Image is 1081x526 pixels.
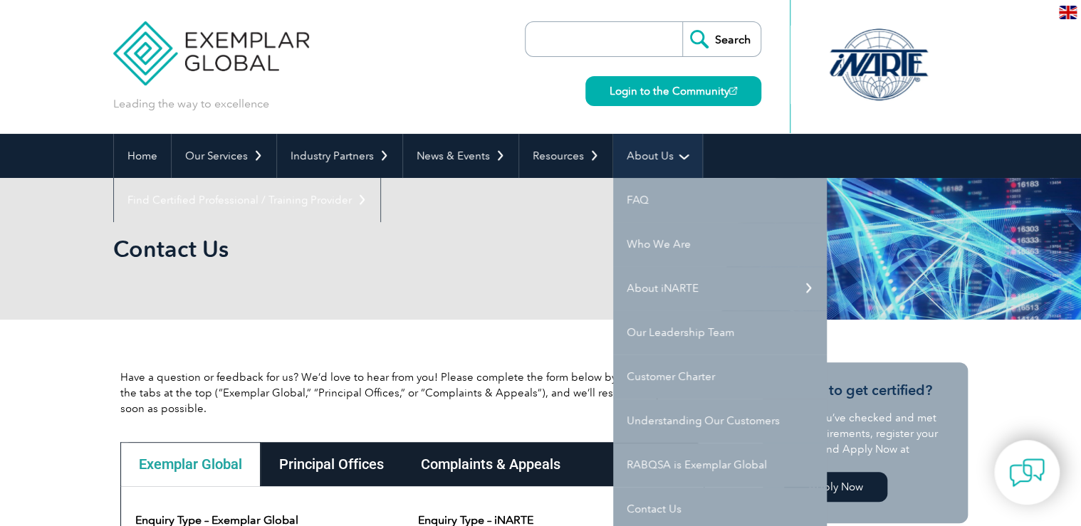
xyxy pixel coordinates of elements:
[403,134,518,178] a: News & Events
[729,87,737,95] img: open_square.png
[585,76,761,106] a: Login to the Community
[114,134,171,178] a: Home
[402,442,579,486] div: Complaints & Appeals
[113,235,660,263] h1: Contact Us
[120,369,704,416] p: Have a question or feedback for us? We’d love to hear from you! Please complete the form below by...
[172,134,276,178] a: Our Services
[120,442,261,486] div: Exemplar Global
[261,442,402,486] div: Principal Offices
[784,410,946,457] p: Once you’ve checked and met the requirements, register your details and Apply Now at
[113,96,269,112] p: Leading the way to excellence
[519,134,612,178] a: Resources
[613,354,827,399] a: Customer Charter
[613,134,702,178] a: About Us
[613,443,827,487] a: RABQSA is Exemplar Global
[682,22,761,56] input: Search
[613,266,827,310] a: About iNARTE
[1009,455,1045,490] img: contact-chat.png
[613,310,827,354] a: Our Leadership Team
[784,382,946,399] h3: Ready to get certified?
[277,134,402,178] a: Industry Partners
[613,222,827,266] a: Who We Are
[114,178,380,222] a: Find Certified Professional / Training Provider
[784,472,887,502] a: Apply Now
[1059,6,1077,19] img: en
[613,178,827,222] a: FAQ
[613,399,827,443] a: Understanding Our Customers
